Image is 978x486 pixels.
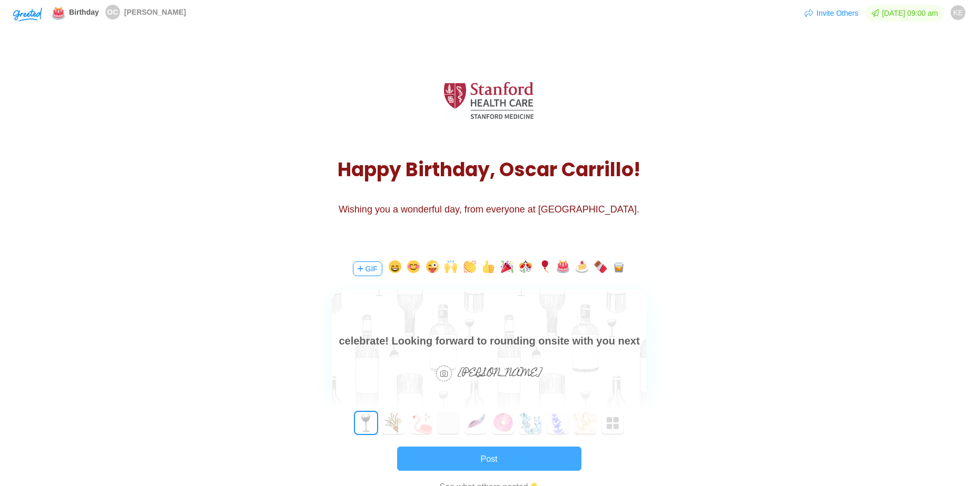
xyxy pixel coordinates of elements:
button: Post [397,447,581,471]
span: [DATE] 09:00 am [865,5,944,22]
button: emoji [482,260,495,277]
button: 0 [355,412,377,434]
button: 2 [410,412,432,434]
button: emoji [519,260,532,277]
img: 🎂 [52,7,65,19]
button: emoji [501,260,513,277]
button: emoji [576,260,588,277]
button: emoji [389,260,401,277]
img: Greeted [444,82,534,119]
span: [PERSON_NAME] [124,8,186,16]
span: emoji [52,5,65,19]
button: GIF [353,261,382,276]
button: Invite Others [804,5,858,22]
button: 1 [382,412,404,434]
span: KE [953,5,963,20]
button: 4 [465,412,487,434]
button: emoji [594,260,607,277]
button: 3 [437,412,459,434]
button: emoji [426,260,439,277]
button: emoji [407,260,420,277]
button: emoji [538,260,551,277]
button: emoji [557,260,569,277]
div: Wishing you a wonderful day, from everyone at [GEOGRAPHIC_DATA]. [331,203,647,216]
button: 5 [492,412,514,434]
button: emoji [444,260,457,277]
span: [PERSON_NAME] [458,364,542,384]
img: Greeted [13,7,42,22]
button: emoji [613,260,625,277]
span: OC [107,5,118,19]
button: 7 [547,412,569,434]
span: Birthday [69,8,99,16]
button: emoji [463,260,476,277]
img: Greeted [607,417,619,430]
button: 8 [574,412,596,434]
button: 6 [519,412,541,434]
